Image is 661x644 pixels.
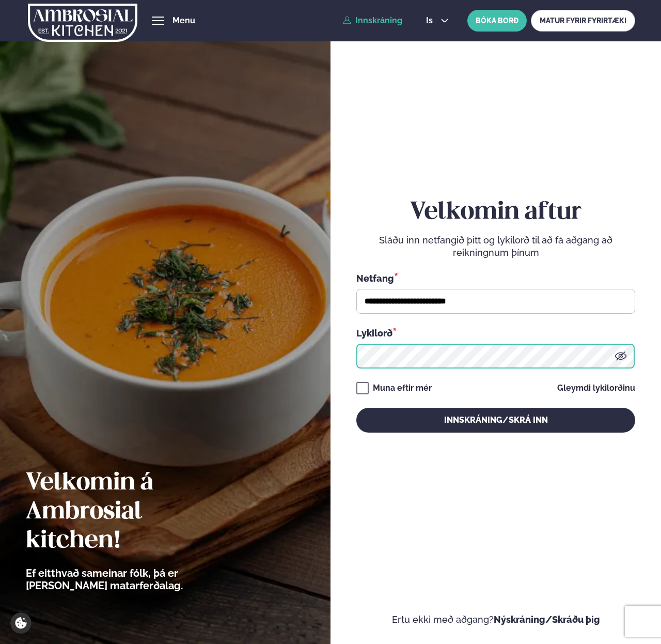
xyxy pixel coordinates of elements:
button: hamburger [152,14,164,27]
h2: Velkomin aftur [356,198,635,227]
img: logo [28,2,137,44]
button: is [418,17,457,25]
a: Cookie settings [10,612,32,634]
p: Ertu ekki með aðgang? [356,614,635,626]
h2: Velkomin á Ambrosial kitchen! [26,469,240,556]
p: Sláðu inn netfangið þitt og lykilorð til að fá aðgang að reikningnum þínum [356,234,635,259]
div: Netfang [356,271,635,285]
span: is [426,17,436,25]
a: Innskráning [343,16,402,25]
div: Lykilorð [356,326,635,340]
a: Nýskráning/Skráðu þig [494,614,600,625]
a: MATUR FYRIR FYRIRTÆKI [531,10,635,32]
p: Ef eitthvað sameinar fólk, þá er [PERSON_NAME] matarferðalag. [26,567,240,592]
a: Gleymdi lykilorðinu [557,384,635,392]
button: Innskráning/Skrá inn [356,408,635,433]
button: BÓKA BORÐ [467,10,527,32]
